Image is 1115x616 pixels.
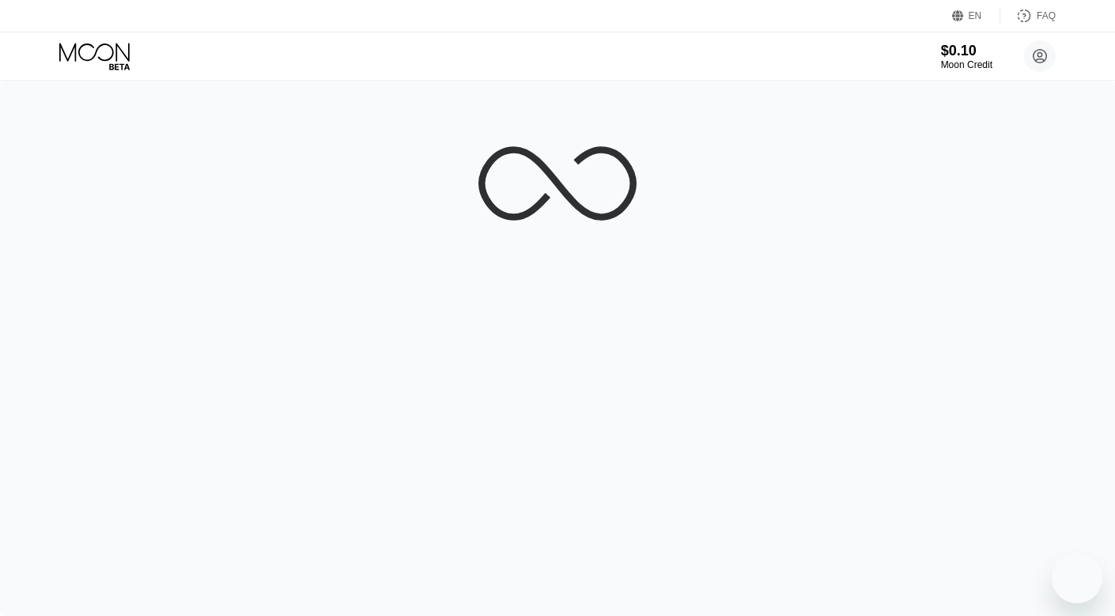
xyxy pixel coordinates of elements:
div: FAQ [1037,10,1056,21]
div: EN [952,8,1000,24]
iframe: Кнопка запуска окна обмена сообщениями [1052,553,1102,603]
div: $0.10 [941,43,992,59]
div: EN [969,10,982,21]
div: Moon Credit [941,59,992,70]
div: FAQ [1000,8,1056,24]
div: $0.10Moon Credit [941,43,992,70]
